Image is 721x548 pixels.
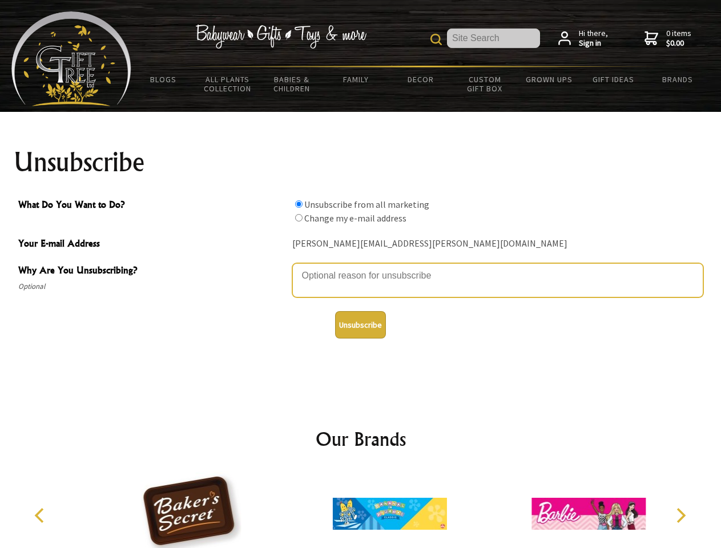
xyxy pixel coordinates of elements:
a: All Plants Collection [196,67,260,100]
a: Gift Ideas [581,67,646,91]
input: Site Search [447,29,540,48]
a: Grown Ups [517,67,581,91]
span: Why Are You Unsubscribing? [18,263,287,280]
span: Hi there, [579,29,608,49]
span: Your E-mail Address [18,236,287,253]
a: Hi there,Sign in [558,29,608,49]
label: Change my e-mail address [304,212,406,224]
span: 0 items [666,28,691,49]
h2: Our Brands [23,425,699,453]
a: Brands [646,67,710,91]
span: What Do You Want to Do? [18,198,287,214]
input: What Do You Want to Do? [295,214,303,221]
h1: Unsubscribe [14,148,708,176]
img: Babywear - Gifts - Toys & more [195,25,366,49]
a: 0 items$0.00 [645,29,691,49]
a: BLOGS [131,67,196,91]
img: product search [430,34,442,45]
button: Previous [29,503,54,528]
a: Decor [388,67,453,91]
strong: Sign in [579,38,608,49]
a: Custom Gift Box [453,67,517,100]
span: Optional [18,280,287,293]
button: Unsubscribe [335,311,386,339]
div: [PERSON_NAME][EMAIL_ADDRESS][PERSON_NAME][DOMAIN_NAME] [292,235,703,253]
button: Next [668,503,693,528]
img: Babyware - Gifts - Toys and more... [11,11,131,106]
strong: $0.00 [666,38,691,49]
label: Unsubscribe from all marketing [304,199,429,210]
input: What Do You Want to Do? [295,200,303,208]
a: Family [324,67,389,91]
textarea: Why Are You Unsubscribing? [292,263,703,297]
a: Babies & Children [260,67,324,100]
